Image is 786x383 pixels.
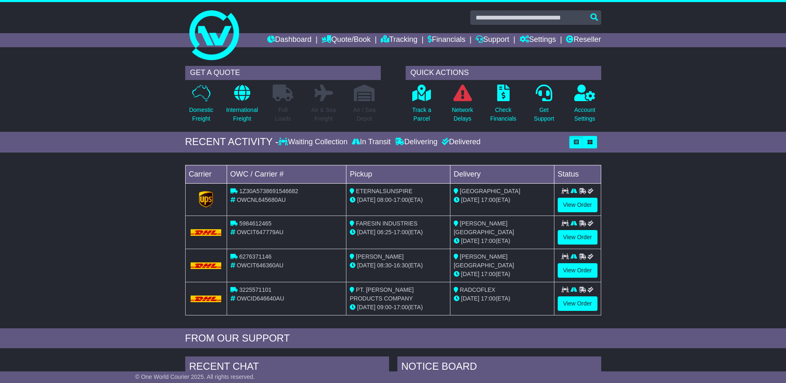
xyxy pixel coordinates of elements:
td: Delivery [450,165,554,183]
div: Waiting Collection [278,138,349,147]
td: OWC / Carrier # [227,165,346,183]
a: InternationalFreight [226,84,259,128]
span: 08:30 [377,262,392,269]
a: CheckFinancials [490,84,517,128]
a: Financials [428,33,465,47]
div: RECENT ACTIVITY - [185,136,279,148]
span: © One World Courier 2025. All rights reserved. [135,373,255,380]
span: 17:00 [481,295,496,302]
div: RECENT CHAT [185,356,389,379]
p: Track a Parcel [412,106,431,123]
span: 17:00 [481,271,496,277]
span: [DATE] [461,271,479,277]
a: View Order [558,296,597,311]
span: [DATE] [357,262,375,269]
a: View Order [558,230,597,245]
span: 06:25 [377,229,392,235]
span: 17:00 [394,304,408,310]
img: GetCarrierServiceLogo [199,191,213,208]
div: GET A QUOTE [185,66,381,80]
span: [GEOGRAPHIC_DATA] [460,188,520,194]
div: - (ETA) [350,228,447,237]
div: - (ETA) [350,261,447,270]
div: FROM OUR SUPPORT [185,332,601,344]
p: Check Financials [490,106,516,123]
td: Carrier [185,165,227,183]
td: Status [554,165,601,183]
img: DHL.png [191,296,222,302]
span: 16:30 [394,262,408,269]
p: Get Support [534,106,554,123]
a: View Order [558,198,597,212]
a: GetSupport [533,84,554,128]
p: Full Loads [273,106,293,123]
span: 6276371146 [239,253,271,260]
span: 08:00 [377,196,392,203]
span: [DATE] [357,229,375,235]
span: [PERSON_NAME] [GEOGRAPHIC_DATA] [454,253,514,269]
span: 1Z30A5738691546682 [239,188,298,194]
div: In Transit [350,138,393,147]
a: DomesticFreight [189,84,213,128]
div: QUICK ACTIONS [406,66,601,80]
div: Delivering [393,138,440,147]
span: RADCOFLEX [460,286,496,293]
img: DHL.png [191,262,222,269]
p: Air / Sea Depot [353,106,376,123]
div: (ETA) [454,237,551,245]
span: [DATE] [357,304,375,310]
div: (ETA) [454,196,551,204]
span: OWCID646640AU [237,295,284,302]
div: - (ETA) [350,196,447,204]
a: Quote/Book [322,33,370,47]
span: 17:00 [481,238,496,244]
span: [DATE] [461,196,479,203]
p: Air & Sea Freight [312,106,336,123]
a: Reseller [566,33,601,47]
span: 3225571101 [239,286,271,293]
span: 5984612465 [239,220,271,227]
span: PT. [PERSON_NAME] PRODUCTS COMPANY [350,286,414,302]
a: View Order [558,263,597,278]
p: Account Settings [574,106,595,123]
p: International Freight [226,106,258,123]
span: OWCNL645680AU [237,196,285,203]
a: NetworkDelays [451,84,473,128]
a: Dashboard [267,33,312,47]
p: Domestic Freight [189,106,213,123]
span: OWCIT647779AU [237,229,283,235]
span: 09:00 [377,304,392,310]
span: 17:00 [394,196,408,203]
span: [PERSON_NAME] [GEOGRAPHIC_DATA] [454,220,514,235]
span: OWCIT646360AU [237,262,283,269]
a: Tracking [381,33,417,47]
span: ETERNALSUNSPIRE [356,188,412,194]
td: Pickup [346,165,450,183]
span: [PERSON_NAME] [356,253,404,260]
div: Delivered [440,138,481,147]
a: Support [476,33,509,47]
span: [DATE] [461,238,479,244]
div: NOTICE BOARD [397,356,601,379]
a: Settings [520,33,556,47]
span: 17:00 [394,229,408,235]
img: DHL.png [191,229,222,236]
div: (ETA) [454,294,551,303]
span: 17:00 [481,196,496,203]
span: [DATE] [357,196,375,203]
div: (ETA) [454,270,551,279]
a: Track aParcel [412,84,432,128]
span: [DATE] [461,295,479,302]
a: AccountSettings [574,84,596,128]
p: Network Delays [452,106,473,123]
span: FARESIN INDUSTRIES [356,220,418,227]
div: - (ETA) [350,303,447,312]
